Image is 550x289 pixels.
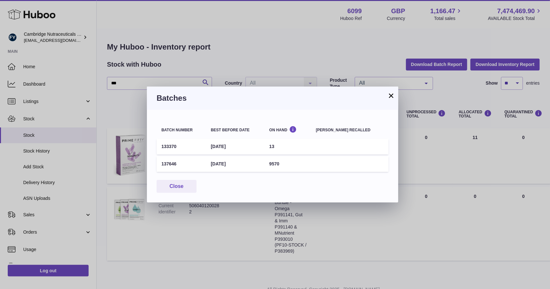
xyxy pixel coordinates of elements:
[316,128,384,132] div: [PERSON_NAME] recalled
[157,139,206,154] td: 133370
[157,156,206,172] td: 137646
[265,139,311,154] td: 13
[161,128,201,132] div: Batch number
[206,156,264,172] td: [DATE]
[206,139,264,154] td: [DATE]
[157,180,197,193] button: Close
[211,128,259,132] div: Best before date
[387,92,395,99] button: ×
[157,93,389,103] h3: Batches
[265,156,311,172] td: 9570
[269,126,306,132] div: On Hand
